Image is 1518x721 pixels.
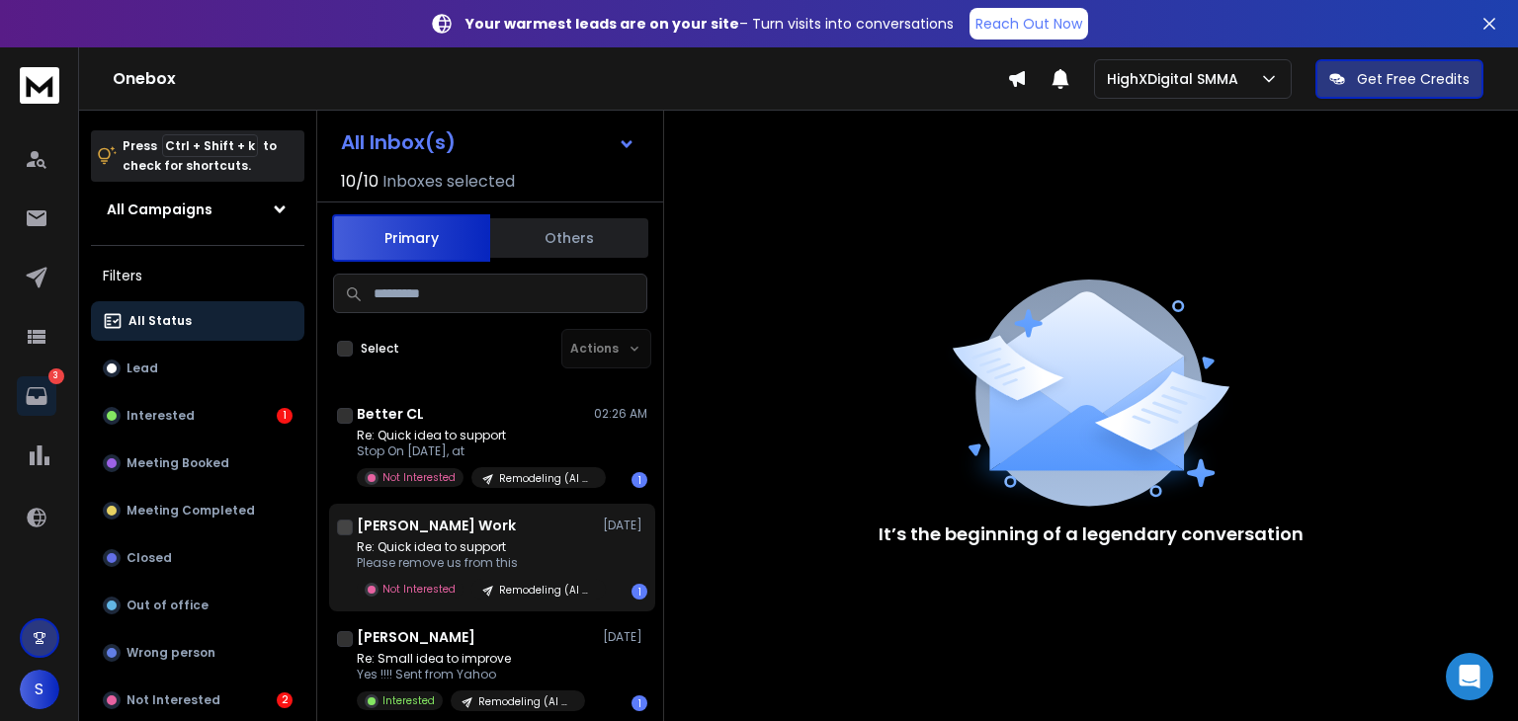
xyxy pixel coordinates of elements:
h1: All Campaigns [107,200,212,219]
a: 3 [17,376,56,416]
p: Out of office [126,598,209,613]
p: HighXDigital SMMA [1107,69,1246,89]
a: Reach Out Now [970,8,1088,40]
button: Primary [332,214,490,262]
p: Re: Quick idea to support [357,539,594,555]
p: Stop On [DATE], at [357,443,594,459]
p: Yes !!!! Sent from Yahoo [357,667,585,682]
p: Wrong person [126,645,215,661]
h1: Onebox [113,67,1007,91]
p: 02:26 AM [594,406,647,422]
h1: [PERSON_NAME] Work [357,516,516,535]
p: – Turn visits into conversations [465,14,954,34]
span: 10 / 10 [341,170,379,194]
button: Out of office [91,586,304,625]
p: [DATE] [603,629,647,645]
h3: Filters [91,262,304,289]
button: Not Interested2 [91,681,304,720]
h1: [PERSON_NAME] [357,627,475,647]
button: All Campaigns [91,190,304,229]
p: 3 [48,368,64,384]
p: Not Interested [126,692,220,708]
p: Re: Small idea to improve [357,651,585,667]
button: Lead [91,349,304,388]
p: Get Free Credits [1357,69,1470,89]
button: All Inbox(s) [325,122,651,162]
button: All Status [91,301,304,341]
h3: Inboxes selected [382,170,515,194]
p: Please remove us from this [357,555,594,571]
p: Not Interested [382,470,456,485]
button: Get Free Credits [1315,59,1483,99]
button: Meeting Booked [91,443,304,483]
p: Not Interested [382,582,456,597]
p: It’s the beginning of a legendary conversation [879,521,1304,548]
p: Press to check for shortcuts. [123,136,277,176]
div: 2 [277,692,293,708]
button: Meeting Completed [91,491,304,530]
button: Closed [91,538,304,578]
p: Meeting Booked [126,455,229,471]
p: Remodeling (AI hybrid system) [478,694,573,709]
button: Others [490,216,648,260]
strong: Your warmest leads are on your site [465,14,739,34]
p: Interested [126,408,195,424]
p: Meeting Completed [126,503,255,519]
h1: All Inbox(s) [341,132,456,152]
button: Wrong person [91,633,304,673]
h1: Better CL [357,404,424,424]
p: [DATE] [603,518,647,533]
p: Interested [382,693,435,708]
button: S [20,670,59,709]
div: 1 [277,408,293,424]
div: 1 [632,584,647,600]
img: logo [20,67,59,104]
label: Select [361,341,399,357]
span: Ctrl + Shift + k [162,134,258,157]
button: Interested1 [91,396,304,436]
div: 1 [632,695,647,711]
p: Closed [126,550,172,566]
div: 1 [632,472,647,488]
p: All Status [128,313,192,329]
p: Reach Out Now [975,14,1082,34]
p: Remodeling (AI hybrid system) [499,583,594,598]
p: Remodeling (AI hybrid system) [499,471,594,486]
div: Open Intercom Messenger [1446,653,1493,700]
p: Re: Quick idea to support [357,428,594,443]
p: Lead [126,360,158,376]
